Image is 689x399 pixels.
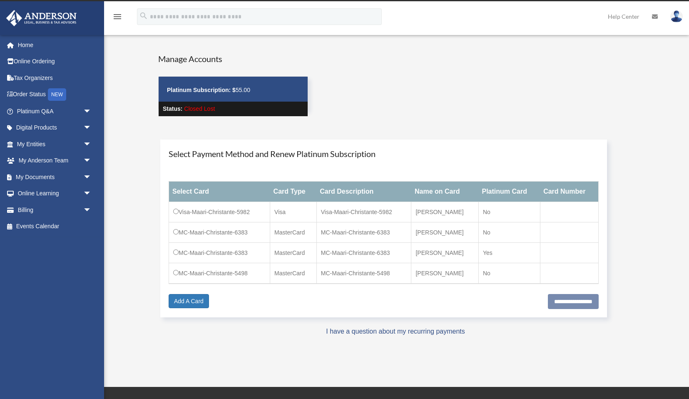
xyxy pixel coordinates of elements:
[169,202,270,222] td: Visa-Maari-Christante-5982
[6,103,104,120] a: Platinum Q&Aarrow_drop_down
[83,136,100,153] span: arrow_drop_down
[411,222,479,243] td: [PERSON_NAME]
[270,202,317,222] td: Visa
[112,12,122,22] i: menu
[411,243,479,263] td: [PERSON_NAME]
[411,202,479,222] td: [PERSON_NAME]
[326,328,465,335] a: I have a question about my recurring payments
[478,202,540,222] td: No
[167,87,236,93] strong: Platinum Subscription: $
[6,218,104,235] a: Events Calendar
[6,202,104,218] a: Billingarrow_drop_down
[6,185,104,202] a: Online Learningarrow_drop_down
[6,152,104,169] a: My Anderson Teamarrow_drop_down
[163,105,182,112] strong: Status:
[270,263,317,284] td: MasterCard
[167,85,299,95] p: 55.00
[169,294,209,308] a: Add A Card
[4,10,79,26] img: Anderson Advisors Platinum Portal
[478,222,540,243] td: No
[169,148,599,160] h4: Select Payment Method and Renew Platinum Subscription
[540,182,598,202] th: Card Number
[83,103,100,120] span: arrow_drop_down
[83,152,100,170] span: arrow_drop_down
[316,222,411,243] td: MC-Maari-Christante-6383
[478,182,540,202] th: Platinum Card
[270,182,317,202] th: Card Type
[316,243,411,263] td: MC-Maari-Christante-6383
[6,86,104,103] a: Order StatusNEW
[270,243,317,263] td: MasterCard
[48,88,66,101] div: NEW
[158,53,308,65] h4: Manage Accounts
[169,263,270,284] td: MC-Maari-Christante-5498
[169,243,270,263] td: MC-Maari-Christante-6383
[6,136,104,152] a: My Entitiesarrow_drop_down
[6,53,104,70] a: Online Ordering
[83,169,100,186] span: arrow_drop_down
[316,182,411,202] th: Card Description
[316,263,411,284] td: MC-Maari-Christante-5498
[6,37,104,53] a: Home
[169,222,270,243] td: MC-Maari-Christante-6383
[83,202,100,219] span: arrow_drop_down
[411,263,479,284] td: [PERSON_NAME]
[411,182,479,202] th: Name on Card
[83,185,100,202] span: arrow_drop_down
[478,263,540,284] td: No
[139,11,148,20] i: search
[184,105,215,112] span: Closed Lost
[270,222,317,243] td: MasterCard
[478,243,540,263] td: Yes
[112,15,122,22] a: menu
[169,182,270,202] th: Select Card
[670,10,683,22] img: User Pic
[6,70,104,86] a: Tax Organizers
[316,202,411,222] td: Visa-Maari-Christante-5982
[6,120,104,136] a: Digital Productsarrow_drop_down
[6,169,104,185] a: My Documentsarrow_drop_down
[83,120,100,137] span: arrow_drop_down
